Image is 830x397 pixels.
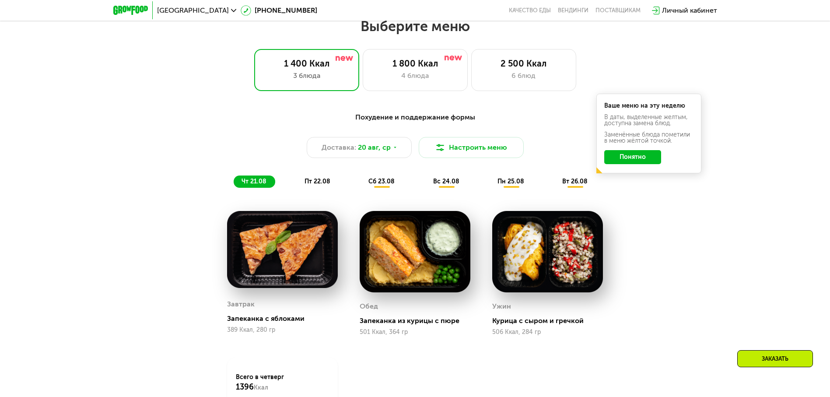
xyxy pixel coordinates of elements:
div: 2 500 Ккал [480,58,567,69]
div: 389 Ккал, 280 гр [227,327,338,334]
div: Заменённые блюда пометили в меню жёлтой точкой. [604,132,693,144]
a: Вендинги [558,7,588,14]
a: [PHONE_NUMBER] [241,5,317,16]
span: вт 26.08 [562,178,588,185]
div: Личный кабинет [662,5,717,16]
span: пт 22.08 [305,178,330,185]
div: 4 блюда [372,70,459,81]
div: Похудение и поддержание формы [156,112,674,123]
div: Заказать [737,350,813,367]
span: 20 авг, ср [358,142,391,153]
span: [GEOGRAPHIC_DATA] [157,7,229,14]
div: Ужин [492,300,511,313]
div: Завтрак [227,298,255,311]
span: Доставка: [322,142,356,153]
span: сб 23.08 [368,178,395,185]
div: 1 400 Ккал [263,58,350,69]
span: Ккал [254,384,268,391]
span: пн 25.08 [497,178,524,185]
div: Курица с сыром и гречкой [492,316,610,325]
button: Понятно [604,150,661,164]
div: Обед [360,300,378,313]
button: Настроить меню [419,137,524,158]
a: Качество еды [509,7,551,14]
div: В даты, выделенные желтым, доступна замена блюд. [604,114,693,126]
span: чт 21.08 [242,178,266,185]
div: 506 Ккал, 284 гр [492,329,603,336]
div: поставщикам [595,7,641,14]
div: 6 блюд [480,70,567,81]
div: 3 блюда [263,70,350,81]
span: вс 24.08 [433,178,459,185]
div: 501 Ккал, 364 гр [360,329,470,336]
div: 1 800 Ккал [372,58,459,69]
div: Всего в четверг [236,373,329,392]
div: Ваше меню на эту неделю [604,103,693,109]
span: 1396 [236,382,254,392]
div: Запеканка с яблоками [227,314,345,323]
div: Запеканка из курицы с пюре [360,316,477,325]
h2: Выберите меню [28,18,802,35]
